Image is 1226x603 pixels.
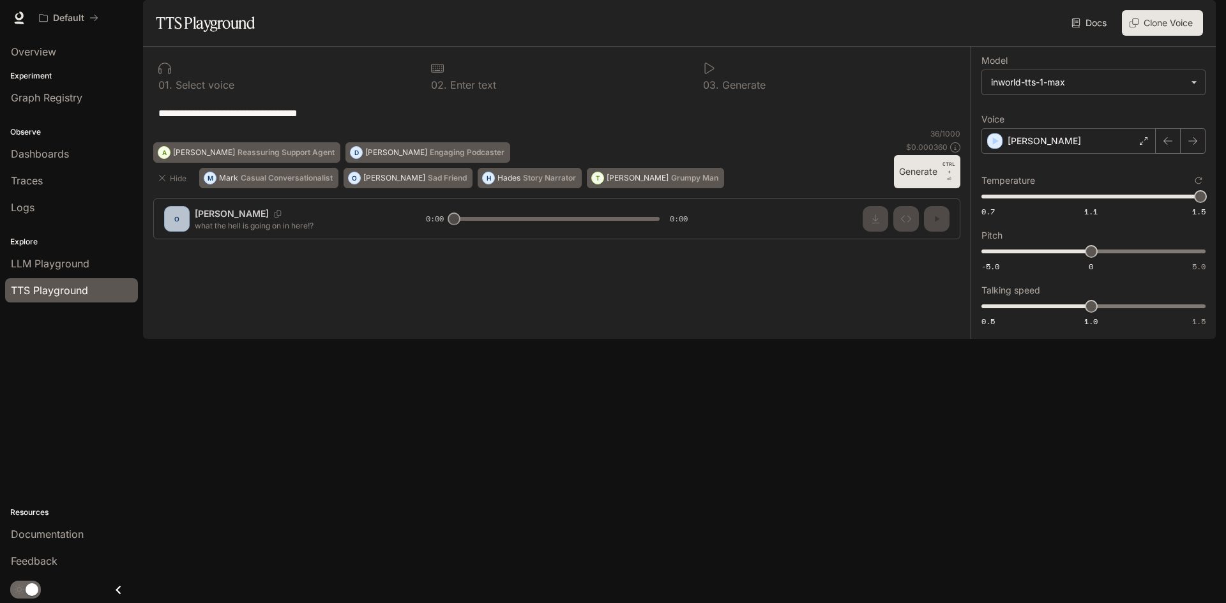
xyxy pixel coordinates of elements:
div: D [351,142,362,163]
p: Story Narrator [523,174,576,182]
span: 1.1 [1084,206,1098,217]
p: Engaging Podcaster [430,149,504,156]
p: Pitch [981,231,1003,240]
button: Reset to default [1192,174,1206,188]
div: inworld-tts-1-max [991,76,1184,89]
div: T [592,168,603,188]
button: MMarkCasual Conversationalist [199,168,338,188]
span: 0.7 [981,206,995,217]
p: [PERSON_NAME] [363,174,425,182]
span: 1.5 [1192,206,1206,217]
p: [PERSON_NAME] [607,174,669,182]
div: O [349,168,360,188]
p: $ 0.000360 [906,142,948,153]
div: M [204,168,216,188]
p: Grumpy Man [671,174,718,182]
p: [PERSON_NAME] [365,149,427,156]
p: Select voice [172,80,234,90]
p: Mark [219,174,238,182]
p: Voice [981,115,1004,124]
span: 1.0 [1084,316,1098,327]
button: Hide [153,168,194,188]
button: A[PERSON_NAME]Reassuring Support Agent [153,142,340,163]
span: -5.0 [981,261,999,272]
p: ⏎ [942,160,955,183]
span: 0.5 [981,316,995,327]
p: Model [981,56,1008,65]
p: Reassuring Support Agent [238,149,335,156]
a: Docs [1069,10,1112,36]
div: H [483,168,494,188]
div: inworld-tts-1-max [982,70,1205,94]
p: 0 1 . [158,80,172,90]
span: 0 [1089,261,1093,272]
button: All workspaces [33,5,104,31]
p: 0 3 . [703,80,719,90]
p: Enter text [447,80,496,90]
button: T[PERSON_NAME]Grumpy Man [587,168,724,188]
p: 0 2 . [431,80,447,90]
p: Casual Conversationalist [241,174,333,182]
p: [PERSON_NAME] [1008,135,1081,147]
p: Generate [719,80,766,90]
p: Temperature [981,176,1035,185]
button: Clone Voice [1122,10,1203,36]
button: O[PERSON_NAME]Sad Friend [344,168,473,188]
p: CTRL + [942,160,955,175]
p: 36 / 1000 [930,128,960,139]
p: Sad Friend [428,174,467,182]
button: HHadesStory Narrator [478,168,582,188]
p: Hades [497,174,520,182]
button: D[PERSON_NAME]Engaging Podcaster [345,142,510,163]
p: Default [53,13,84,24]
p: [PERSON_NAME] [173,149,235,156]
span: 5.0 [1192,261,1206,272]
button: GenerateCTRL +⏎ [894,155,960,188]
span: 1.5 [1192,316,1206,327]
p: Talking speed [981,286,1040,295]
h1: TTS Playground [156,10,255,36]
div: A [158,142,170,163]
